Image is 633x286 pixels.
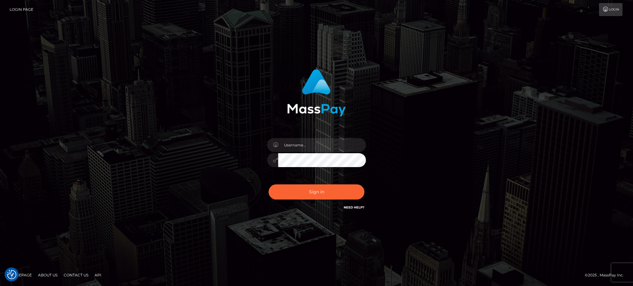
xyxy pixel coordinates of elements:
img: Revisit consent button [7,270,16,279]
input: Username... [278,138,366,152]
a: Login Page [10,3,33,16]
a: Need Help? [344,205,364,209]
img: MassPay Login [287,69,346,116]
a: Login [599,3,622,16]
a: Contact Us [61,270,91,280]
button: Sign in [269,184,364,200]
button: Consent Preferences [7,270,16,279]
div: © 2025 , MassPay Inc. [585,272,628,279]
a: About Us [36,270,60,280]
a: API [92,270,104,280]
a: Homepage [7,270,34,280]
